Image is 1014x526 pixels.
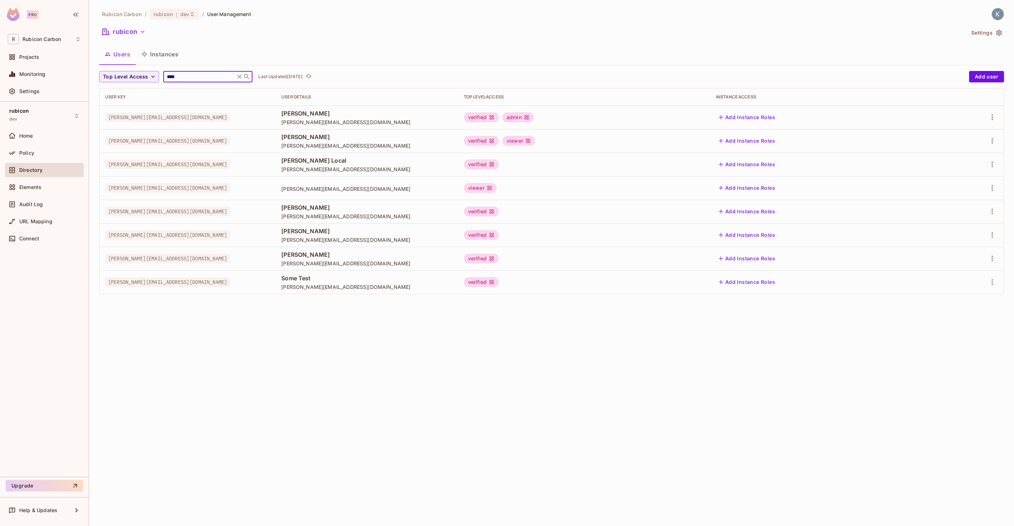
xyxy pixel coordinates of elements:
span: [PERSON_NAME][EMAIL_ADDRESS][DOMAIN_NAME] [281,142,452,149]
span: Workspace: Rubicon Carbon [22,36,61,42]
span: : [175,11,178,17]
span: [PERSON_NAME] [281,204,452,211]
span: [PERSON_NAME][EMAIL_ADDRESS][DOMAIN_NAME] [105,230,230,240]
span: Directory [19,167,42,173]
button: Upgrade [6,480,83,491]
span: Elements [19,184,41,190]
span: Settings [19,88,40,94]
span: Home [19,133,33,139]
span: [PERSON_NAME][EMAIL_ADDRESS][DOMAIN_NAME] [281,213,452,220]
span: Projects [19,54,39,60]
span: [PERSON_NAME][EMAIL_ADDRESS][DOMAIN_NAME] [281,119,452,126]
button: Add Instance Roles [716,276,778,288]
div: verified [464,159,499,169]
span: [PERSON_NAME][EMAIL_ADDRESS][DOMAIN_NAME] [281,185,452,192]
button: Add Instance Roles [716,159,778,170]
div: verified [464,230,499,240]
div: verified [464,206,499,216]
span: Monitoring [19,71,46,77]
div: verified [464,254,499,264]
span: [PERSON_NAME] [281,133,452,141]
button: rubicon [99,26,148,37]
span: [PERSON_NAME] [281,109,452,117]
span: Help & Updates [19,507,57,513]
span: [PERSON_NAME][EMAIL_ADDRESS][DOMAIN_NAME] [281,236,452,243]
span: the active workspace [102,11,142,17]
span: Click to refresh data [303,72,313,81]
button: Add Instance Roles [716,135,778,147]
span: [PERSON_NAME][EMAIL_ADDRESS][DOMAIN_NAME] [105,254,230,263]
button: Add Instance Roles [716,182,778,194]
span: [PERSON_NAME][EMAIL_ADDRESS][DOMAIN_NAME] [105,136,230,145]
button: Add Instance Roles [716,112,778,123]
span: refresh [306,73,312,80]
div: Top Level Access [464,94,705,100]
div: admin [502,112,534,122]
span: dev [9,116,17,122]
img: Kofi Nedjoh [992,8,1004,20]
span: Connect [19,236,39,241]
div: Instance Access [716,94,928,100]
button: Add Instance Roles [716,206,778,217]
button: Users [99,45,136,63]
button: Top Level Access [99,71,159,82]
span: Some Test [281,274,452,282]
span: [PERSON_NAME][EMAIL_ADDRESS][DOMAIN_NAME] [105,207,230,216]
button: Add Instance Roles [716,229,778,241]
span: rubicon [9,108,29,114]
div: verified [464,277,499,287]
span: [PERSON_NAME][EMAIL_ADDRESS][DOMAIN_NAME] [105,277,230,287]
span: Top Level Access [103,72,148,81]
span: R [8,34,19,44]
span: [PERSON_NAME][EMAIL_ADDRESS][DOMAIN_NAME] [105,183,230,193]
span: [PERSON_NAME][EMAIL_ADDRESS][DOMAIN_NAME] [105,160,230,169]
span: URL Mapping [19,219,52,224]
span: Audit Log [19,201,43,207]
div: viewer [464,183,497,193]
li: / [202,11,204,17]
button: Add Instance Roles [716,253,778,264]
span: [PERSON_NAME] [281,227,452,235]
span: [PERSON_NAME][EMAIL_ADDRESS][DOMAIN_NAME] [281,284,452,290]
span: [PERSON_NAME][EMAIL_ADDRESS][DOMAIN_NAME] [281,260,452,267]
span: [PERSON_NAME][EMAIL_ADDRESS][DOMAIN_NAME] [281,166,452,173]
span: [PERSON_NAME] [281,251,452,259]
span: Policy [19,150,34,156]
button: Settings [968,27,1004,39]
div: Pro [27,10,39,19]
div: User Key [105,94,270,100]
div: verified [464,112,499,122]
img: SReyMgAAAABJRU5ErkJggg== [7,8,20,21]
span: [PERSON_NAME][EMAIL_ADDRESS][DOMAIN_NAME] [105,113,230,122]
div: verified [464,136,499,146]
span: rubicon [154,11,173,17]
div: User Details [281,94,452,100]
p: Last Updated [DATE] [258,74,303,80]
span: [PERSON_NAME] Local [281,157,452,164]
button: refresh [304,72,313,81]
span: dev [180,11,189,17]
button: Instances [136,45,184,63]
span: User Management [207,11,252,17]
li: / [145,11,147,17]
button: Add user [969,71,1004,82]
div: viewer [502,136,535,146]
